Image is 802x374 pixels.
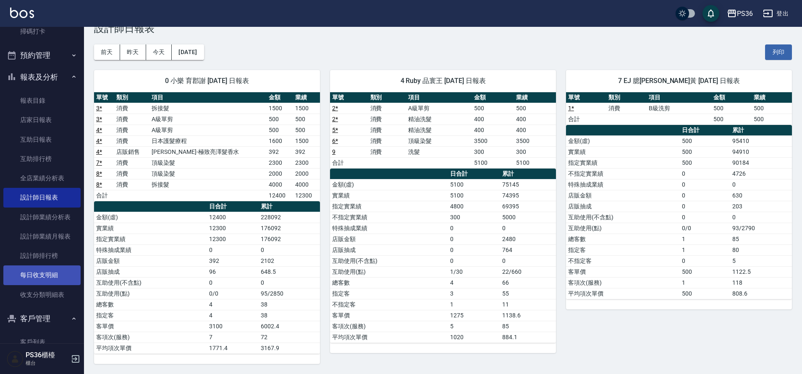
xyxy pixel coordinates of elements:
[566,92,606,103] th: 單號
[606,103,647,114] td: 消費
[207,321,259,332] td: 3100
[500,212,556,223] td: 5000
[448,169,500,179] th: 日合計
[680,201,730,212] td: 0
[94,223,207,234] td: 實業績
[760,6,792,21] button: 登出
[566,255,680,266] td: 不指定客
[566,201,680,212] td: 店販抽成
[3,149,81,169] a: 互助排行榜
[267,103,294,114] td: 1500
[3,110,81,130] a: 店家日報表
[730,135,792,146] td: 95410
[566,146,680,157] td: 實業績
[330,255,448,266] td: 互助使用(不含點)
[472,135,514,146] td: 3500
[406,146,472,157] td: 洗髮
[330,321,448,332] td: 客項次(服務)
[500,299,556,310] td: 11
[566,179,680,190] td: 特殊抽成業績
[752,92,792,103] th: 業績
[293,114,320,125] td: 500
[752,114,792,125] td: 500
[448,277,500,288] td: 4
[448,299,500,310] td: 1
[267,190,294,201] td: 12400
[730,255,792,266] td: 5
[149,135,266,146] td: 日本護髮療程
[680,288,730,299] td: 500
[368,114,406,125] td: 消費
[26,359,68,367] p: 櫃台
[730,288,792,299] td: 808.6
[448,255,500,266] td: 0
[149,146,266,157] td: [PERSON_NAME]-極致亮澤髮香水
[752,103,792,114] td: 500
[207,244,259,255] td: 0
[680,212,730,223] td: 0
[293,190,320,201] td: 12300
[680,223,730,234] td: 0/0
[94,288,207,299] td: 互助使用(點)
[149,103,266,114] td: 拆接髮
[514,135,556,146] td: 3500
[606,92,647,103] th: 類別
[448,201,500,212] td: 4800
[114,125,149,135] td: 消費
[207,234,259,244] td: 12300
[448,244,500,255] td: 0
[566,114,606,125] td: 合計
[500,169,556,179] th: 累計
[514,125,556,135] td: 400
[406,114,472,125] td: 精油洗髮
[500,277,556,288] td: 66
[576,77,782,85] span: 7 EJ 臆[PERSON_NAME]黃 [DATE] 日報表
[448,266,500,277] td: 1/30
[259,255,320,266] td: 2102
[368,135,406,146] td: 消費
[94,277,207,288] td: 互助使用(不含點)
[330,288,448,299] td: 指定客
[330,332,448,343] td: 平均項次單價
[3,22,81,41] a: 掃碼打卡
[259,244,320,255] td: 0
[3,188,81,207] a: 設計師日報表
[566,244,680,255] td: 指定客
[566,92,792,125] table: a dense table
[114,114,149,125] td: 消費
[680,146,730,157] td: 500
[293,146,320,157] td: 392
[104,77,310,85] span: 0 小樂 育郡謝 [DATE] 日報表
[267,92,294,103] th: 金額
[3,91,81,110] a: 報表目錄
[332,148,335,155] a: 9
[566,157,680,168] td: 指定實業績
[500,255,556,266] td: 0
[448,288,500,299] td: 3
[730,223,792,234] td: 93/2790
[267,157,294,168] td: 2300
[514,103,556,114] td: 500
[207,201,259,212] th: 日合計
[566,168,680,179] td: 不指定實業績
[723,5,756,22] button: PS36
[3,246,81,265] a: 設計師排行榜
[10,8,34,18] img: Logo
[3,130,81,149] a: 互助日報表
[680,157,730,168] td: 500
[566,266,680,277] td: 客單價
[730,244,792,255] td: 80
[94,44,120,60] button: 前天
[259,266,320,277] td: 648.5
[94,343,207,353] td: 平均項次單價
[448,212,500,223] td: 300
[207,212,259,223] td: 12400
[3,227,81,246] a: 設計師業績月報表
[680,179,730,190] td: 0
[259,212,320,223] td: 228092
[566,212,680,223] td: 互助使用(不含點)
[149,114,266,125] td: A級單剪
[293,125,320,135] td: 500
[730,125,792,136] th: 累計
[3,66,81,88] button: 報表及分析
